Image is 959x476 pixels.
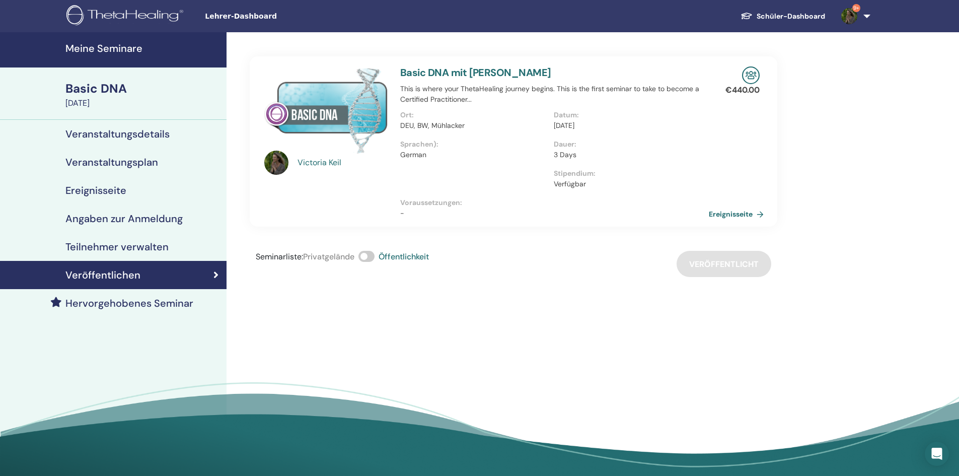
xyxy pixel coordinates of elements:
[400,208,707,219] p: -
[65,213,183,225] h4: Angaben zur Anmeldung
[925,442,949,466] div: Open Intercom Messenger
[400,66,551,79] a: Basic DNA mit [PERSON_NAME]
[65,184,126,196] h4: Ereignisseite
[852,4,860,12] span: 9+
[65,80,220,97] div: Basic DNA
[303,251,354,262] span: Privatgelände
[554,168,701,179] p: Stipendium :
[298,157,391,169] a: Victoria Keil
[65,128,170,140] h4: Veranstaltungsdetails
[65,97,220,109] div: [DATE]
[400,197,707,208] p: Voraussetzungen :
[554,110,701,120] p: Datum :
[379,251,429,262] span: Öffentlichkeit
[400,110,548,120] p: Ort :
[65,241,169,253] h4: Teilnehmer verwalten
[732,7,833,26] a: Schüler-Dashboard
[554,179,701,189] p: Verfügbar
[554,150,701,160] p: 3 Days
[709,207,768,222] a: Ereignisseite
[264,151,288,175] img: default.jpg
[66,5,187,28] img: logo.png
[65,269,140,281] h4: Veröffentlichen
[725,84,760,96] p: € 440.00
[841,8,857,24] img: default.jpg
[65,42,220,54] h4: Meine Seminare
[554,120,701,131] p: [DATE]
[554,139,701,150] p: Dauer :
[742,66,760,84] img: In-Person Seminar
[65,156,158,168] h4: Veranstaltungsplan
[65,297,193,309] h4: Hervorgehobenes Seminar
[400,120,548,131] p: DEU, BW, Mühlacker
[264,66,388,154] img: Basic DNA
[400,150,548,160] p: German
[400,139,548,150] p: Sprachen) :
[256,251,303,262] span: Seminarliste :
[205,11,356,22] span: Lehrer-Dashboard
[59,80,227,109] a: Basic DNA[DATE]
[741,12,753,20] img: graduation-cap-white.svg
[400,84,707,105] p: This is where your ThetaHealing journey begins. This is the first seminar to take to become a Cer...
